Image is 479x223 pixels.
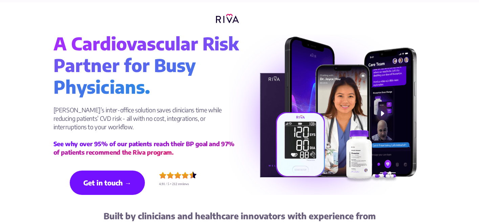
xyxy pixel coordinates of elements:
[53,32,239,97] strong: A Cardiovascular Risk Partner for Busy Physicians.
[83,179,131,187] strong: Get in touch →
[53,106,240,156] p: [PERSON_NAME]’s inter-office solution saves clinicians time while reducing patients’ CVD risk - a...
[159,181,197,187] div: 4.91 / 5 • 212 reviews
[70,171,145,195] a: Get in touch →
[104,210,376,221] strong: Built by clinicians and healthcare innovators with experience from
[53,140,235,156] strong: See why over 95% of our patients reach their BP goal and 97% of patients recommend the Riva program.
